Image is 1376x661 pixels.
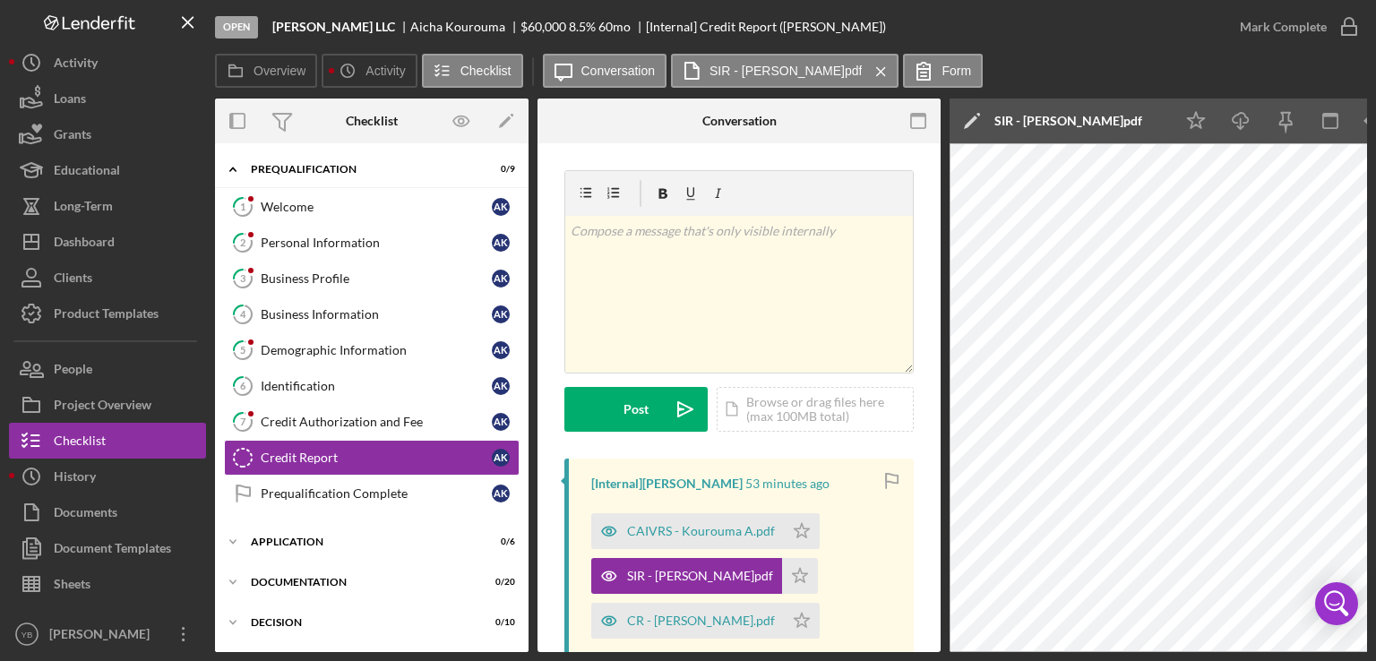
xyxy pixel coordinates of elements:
button: Dashboard [9,224,206,260]
button: History [9,459,206,494]
button: Checklist [9,423,206,459]
a: Prequalification CompleteAK [224,476,520,511]
div: A K [492,270,510,288]
div: CAIVRS - Kourouma A.pdf [627,524,775,538]
button: Project Overview [9,387,206,423]
div: [PERSON_NAME] [45,616,161,657]
div: Open Intercom Messenger [1315,582,1358,625]
tspan: 1 [240,201,245,212]
a: 1WelcomeAK [224,189,520,225]
a: Product Templates [9,296,206,331]
div: 0 / 10 [483,617,515,628]
button: Activity [9,45,206,81]
div: A K [492,449,510,467]
div: Checklist [346,114,398,128]
div: Loans [54,81,86,121]
tspan: 5 [240,344,245,356]
div: Credit Authorization and Fee [261,415,492,429]
div: CR - [PERSON_NAME].pdf [627,614,775,628]
button: Conversation [543,54,667,88]
div: Clients [54,260,92,300]
div: Application [251,537,470,547]
button: CAIVRS - Kourouma A.pdf [591,513,820,549]
a: Credit ReportAK [224,440,520,476]
div: Project Overview [54,387,151,427]
div: 60 mo [598,20,631,34]
div: Dashboard [54,224,115,264]
div: A K [492,413,510,431]
div: Grants [54,116,91,157]
button: Form [903,54,983,88]
button: Sheets [9,566,206,602]
tspan: 2 [240,236,245,248]
label: Overview [254,64,305,78]
button: CR - [PERSON_NAME].pdf [591,603,820,639]
button: SIR - [PERSON_NAME]pdf [591,558,818,594]
div: A K [492,234,510,252]
button: Long-Term [9,188,206,224]
div: Post [623,387,649,432]
button: SIR - [PERSON_NAME]pdf [671,54,899,88]
div: A K [492,485,510,502]
div: Mark Complete [1240,9,1327,45]
a: 5Demographic InformationAK [224,332,520,368]
tspan: 4 [240,308,246,320]
div: Demographic Information [261,343,492,357]
div: Personal Information [261,236,492,250]
a: Grants [9,116,206,152]
button: Clients [9,260,206,296]
div: [Internal] Credit Report ([PERSON_NAME]) [646,20,886,34]
div: SIR - [PERSON_NAME]pdf [627,569,773,583]
button: Overview [215,54,317,88]
button: Loans [9,81,206,116]
div: Documents [54,494,117,535]
span: $60,000 [520,19,566,34]
div: Credit Report [261,451,492,465]
div: [Internal] [PERSON_NAME] [591,476,743,491]
div: Prequalification Complete [261,486,492,501]
div: Business Profile [261,271,492,286]
label: SIR - [PERSON_NAME]pdf [709,64,862,78]
label: Activity [365,64,405,78]
div: Aicha Kourouma [410,20,520,34]
div: Prequalification [251,164,470,175]
a: People [9,351,206,387]
text: YB [21,630,33,640]
div: People [54,351,92,391]
tspan: 3 [240,272,245,284]
a: 2Personal InformationAK [224,225,520,261]
button: Educational [9,152,206,188]
button: Checklist [422,54,523,88]
div: Identification [261,379,492,393]
time: 2025-10-15 12:26 [745,476,830,491]
div: Conversation [702,114,777,128]
div: Checklist [54,423,106,463]
div: A K [492,377,510,395]
div: 0 / 6 [483,537,515,547]
div: Document Templates [54,530,171,571]
div: SIR - [PERSON_NAME]pdf [994,114,1142,128]
label: Conversation [581,64,656,78]
b: [PERSON_NAME] LLC [272,20,395,34]
tspan: 6 [240,380,246,391]
div: 0 / 9 [483,164,515,175]
a: 7Credit Authorization and FeeAK [224,404,520,440]
div: Long-Term [54,188,113,228]
a: 3Business ProfileAK [224,261,520,296]
div: A K [492,198,510,216]
div: Business Information [261,307,492,322]
button: Document Templates [9,530,206,566]
div: A K [492,341,510,359]
div: Sheets [54,566,90,606]
button: Documents [9,494,206,530]
div: History [54,459,96,499]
